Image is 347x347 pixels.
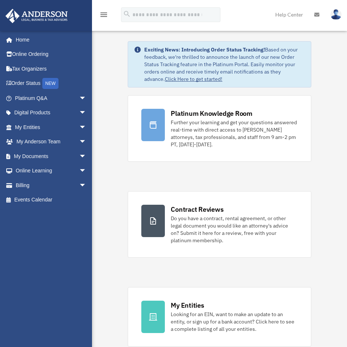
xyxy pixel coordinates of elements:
[123,10,131,18] i: search
[128,287,311,347] a: My Entities Looking for an EIN, want to make an update to an entity, or sign up for a bank accoun...
[128,191,311,258] a: Contract Reviews Do you have a contract, rental agreement, or other legal document you would like...
[171,205,223,214] div: Contract Reviews
[171,119,297,148] div: Further your learning and get your questions answered real-time with direct access to [PERSON_NAM...
[5,32,94,47] a: Home
[5,47,98,62] a: Online Ordering
[5,178,98,193] a: Billingarrow_drop_down
[171,311,297,333] div: Looking for an EIN, want to make an update to an entity, or sign up for a bank account? Click her...
[99,10,108,19] i: menu
[5,91,98,105] a: Platinum Q&Aarrow_drop_down
[5,76,98,91] a: Order StatusNEW
[3,9,70,23] img: Anderson Advisors Platinum Portal
[79,149,94,164] span: arrow_drop_down
[144,46,265,53] strong: Exciting News: Introducing Order Status Tracking!
[144,46,305,83] div: Based on your feedback, we're thrilled to announce the launch of our new Order Status Tracking fe...
[79,135,94,150] span: arrow_drop_down
[171,301,204,310] div: My Entities
[5,193,98,207] a: Events Calendar
[128,95,311,162] a: Platinum Knowledge Room Further your learning and get your questions answered real-time with dire...
[171,215,297,244] div: Do you have a contract, rental agreement, or other legal document you would like an attorney's ad...
[171,109,252,118] div: Platinum Knowledge Room
[79,178,94,193] span: arrow_drop_down
[79,120,94,135] span: arrow_drop_down
[99,13,108,19] a: menu
[79,105,94,121] span: arrow_drop_down
[5,105,98,120] a: Digital Productsarrow_drop_down
[330,9,341,20] img: User Pic
[5,61,98,76] a: Tax Organizers
[5,120,98,135] a: My Entitiesarrow_drop_down
[5,135,98,149] a: My Anderson Teamarrow_drop_down
[5,149,98,164] a: My Documentsarrow_drop_down
[42,78,59,89] div: NEW
[5,164,98,178] a: Online Learningarrow_drop_down
[165,76,222,82] a: Click Here to get started!
[79,91,94,106] span: arrow_drop_down
[79,164,94,179] span: arrow_drop_down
